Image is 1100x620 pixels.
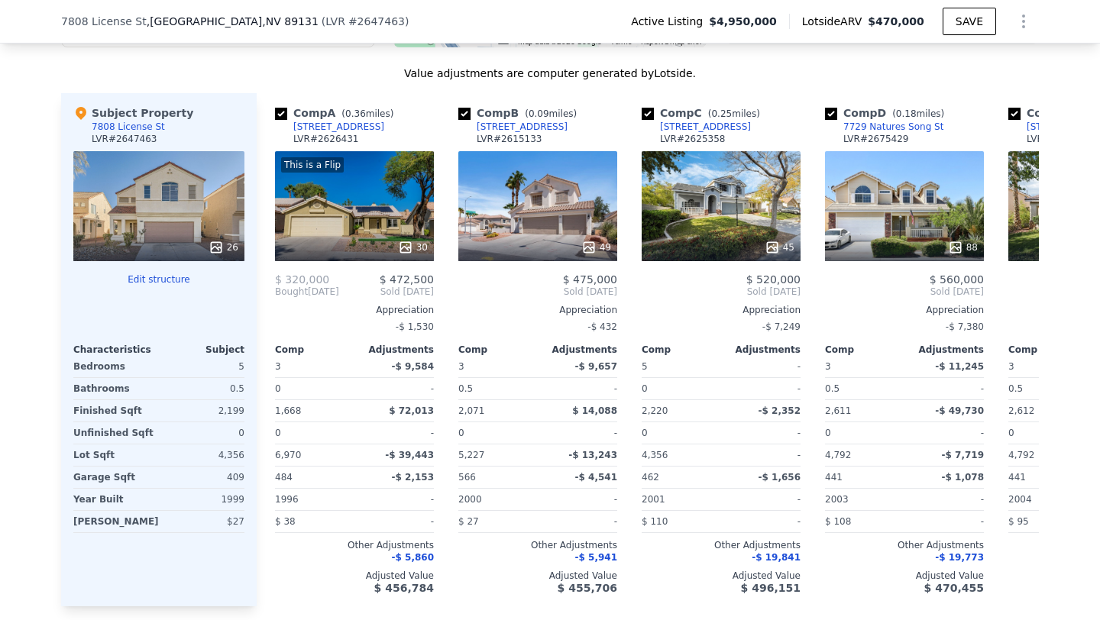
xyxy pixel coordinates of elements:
div: Appreciation [275,304,434,316]
div: Characteristics [73,344,159,356]
span: -$ 11,245 [935,361,984,372]
div: 30 [398,240,428,255]
span: 0 [458,428,464,438]
div: Unfinished Sqft [73,422,156,444]
button: SAVE [943,8,996,35]
div: Other Adjustments [642,539,801,551]
span: -$ 2,153 [392,472,434,483]
span: Active Listing [631,14,709,29]
span: $ 110 [642,516,668,527]
div: ( ) [322,14,409,29]
div: Adjustments [538,344,617,356]
div: Other Adjustments [275,539,434,551]
span: Lotside ARV [802,14,868,29]
span: 6,970 [275,450,301,460]
span: 0.25 [711,108,732,119]
span: -$ 19,841 [752,552,801,563]
div: - [724,511,801,532]
div: - [541,378,617,399]
div: - [907,511,984,532]
span: 3 [458,361,464,372]
span: 2,612 [1008,405,1034,416]
span: -$ 7,380 [946,321,984,332]
span: -$ 4,541 [575,472,617,483]
div: - [724,489,801,510]
span: $ 455,706 [558,582,617,594]
div: Appreciation [458,304,617,316]
div: Bedrooms [73,356,156,377]
a: [STREET_ADDRESS] [458,121,568,133]
span: $ 95 [1008,516,1029,527]
span: Sold [DATE] [825,286,984,298]
span: , [GEOGRAPHIC_DATA] [147,14,319,29]
span: Bought [275,286,308,298]
div: [PERSON_NAME] [73,511,159,532]
div: 45 [765,240,794,255]
div: Adjustments [721,344,801,356]
span: 2,220 [642,405,668,416]
div: 0.5 [1008,378,1085,399]
span: $ 560,000 [930,273,984,286]
span: $ 472,500 [380,273,434,286]
span: $470,000 [868,15,924,27]
div: Adjustments [354,344,434,356]
span: -$ 9,657 [575,361,617,372]
a: 7729 Natures Song St [825,121,943,133]
div: Comp [458,344,538,356]
div: Lot Sqft [73,444,156,466]
div: [STREET_ADDRESS] [293,121,384,133]
span: -$ 13,243 [568,450,617,460]
div: 1996 [275,489,351,510]
span: 3 [825,361,831,372]
span: 441 [1008,472,1026,483]
div: $27 [165,511,244,532]
div: - [724,378,801,399]
div: Value adjustments are computer generated by Lotside . [61,66,1039,81]
div: Adjustments [904,344,984,356]
span: $ 108 [825,516,851,527]
span: -$ 19,773 [935,552,984,563]
div: 7808 License St [92,121,165,133]
div: Subject Property [73,105,193,121]
span: 3 [275,361,281,372]
div: Comp D [825,105,950,121]
span: $ 14,088 [572,405,617,416]
span: -$ 1,530 [396,321,434,332]
span: 0.09 [529,108,549,119]
div: Year Built [73,489,156,510]
div: 26 [209,240,238,255]
div: 2001 [642,489,718,510]
div: Bathrooms [73,378,156,399]
span: 0 [825,428,831,438]
div: Comp B [458,105,583,121]
span: # 2647463 [348,15,405,27]
div: 2003 [825,489,901,510]
span: 2,611 [825,405,851,416]
div: Garage Sqft [73,467,156,488]
span: ( miles) [702,108,766,119]
div: 4,356 [162,444,244,466]
div: 409 [162,467,244,488]
span: ( miles) [886,108,950,119]
div: 0.5 [825,378,901,399]
div: Adjusted Value [825,570,984,582]
span: ( miles) [519,108,583,119]
span: -$ 1,078 [942,472,984,483]
div: 0 [162,422,244,444]
span: $ 320,000 [275,273,329,286]
div: - [357,511,434,532]
span: 7808 License St [61,14,147,29]
div: LVR # 2647463 [92,133,157,145]
div: - [357,489,434,510]
div: 0 [275,378,351,399]
span: 4,792 [1008,450,1034,460]
div: - [541,511,617,532]
span: 441 [825,472,843,483]
div: 88 [948,240,978,255]
div: Adjusted Value [458,570,617,582]
div: - [724,422,801,444]
span: 0 [642,428,648,438]
span: $ 496,151 [741,582,801,594]
span: -$ 432 [587,321,617,332]
span: $ 72,013 [389,405,434,416]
